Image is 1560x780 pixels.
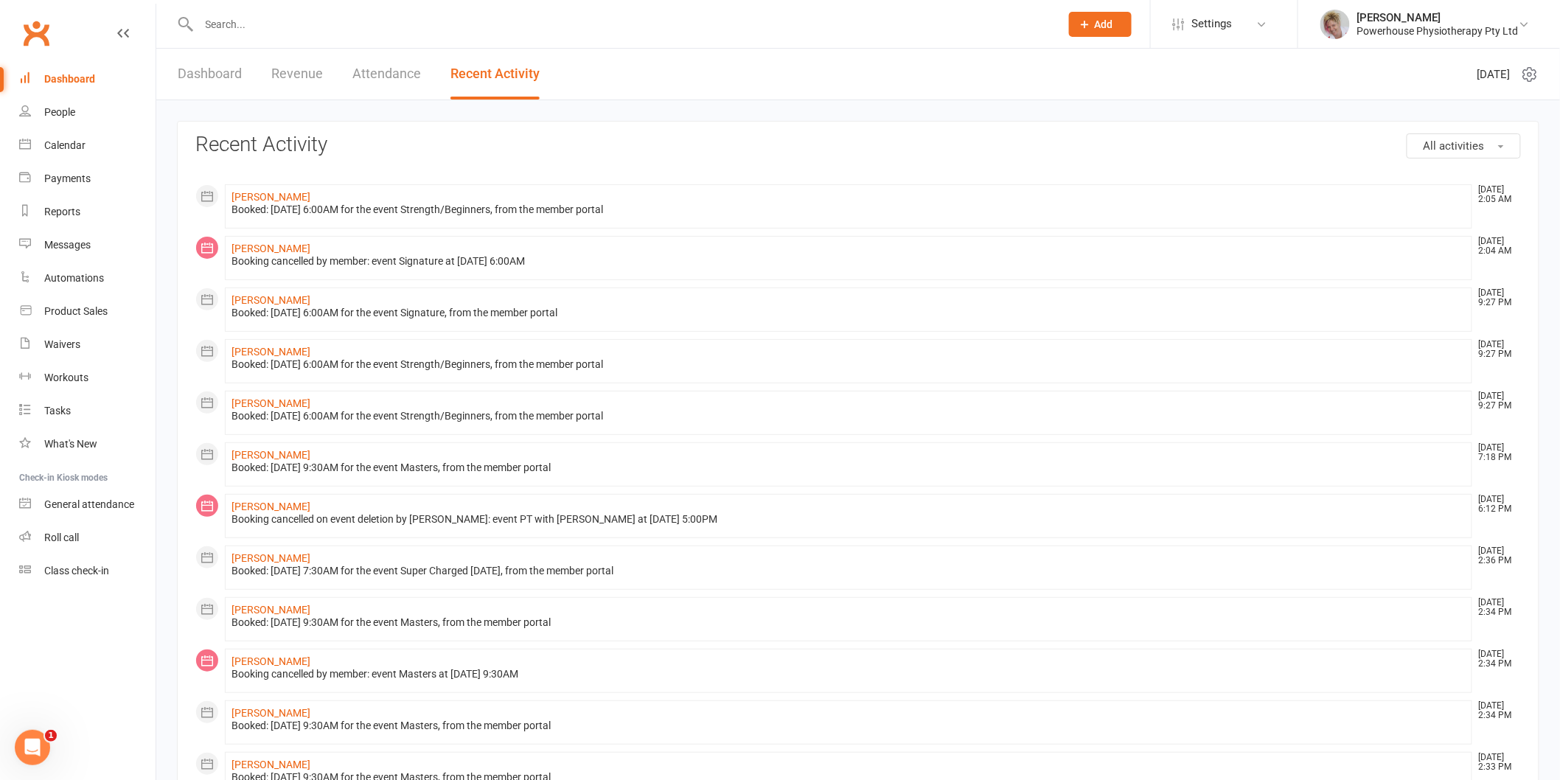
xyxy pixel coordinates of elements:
a: [PERSON_NAME] [231,707,310,719]
div: General attendance [44,498,134,510]
div: Product Sales [44,305,108,317]
time: [DATE] 2:36 PM [1472,546,1520,565]
div: Booked: [DATE] 6:00AM for the event Signature, from the member portal [231,307,1466,319]
iframe: Intercom live chat [15,730,50,765]
a: [PERSON_NAME] [231,604,310,616]
div: Booked: [DATE] 6:00AM for the event Strength/Beginners, from the member portal [231,358,1466,371]
time: [DATE] 9:27 PM [1472,288,1520,307]
div: Dashboard [44,73,95,85]
div: Booking cancelled by member: event Signature at [DATE] 6:00AM [231,255,1466,268]
div: Workouts [44,372,88,383]
a: Class kiosk mode [19,554,156,588]
div: [PERSON_NAME] [1357,11,1519,24]
a: Attendance [352,49,421,100]
a: [PERSON_NAME] [231,397,310,409]
a: Dashboard [19,63,156,96]
img: thumb_image1590539733.png [1320,10,1350,39]
span: Settings [1192,7,1233,41]
a: [PERSON_NAME] [231,655,310,667]
a: Recent Activity [450,49,540,100]
div: Booked: [DATE] 9:30AM for the event Masters, from the member portal [231,616,1466,629]
div: Tasks [44,405,71,417]
span: All activities [1424,139,1485,153]
time: [DATE] 9:27 PM [1472,340,1520,359]
a: What's New [19,428,156,461]
h3: Recent Activity [195,133,1521,156]
div: Booked: [DATE] 9:30AM for the event Masters, from the member portal [231,720,1466,732]
a: Automations [19,262,156,295]
a: Clubworx [18,15,55,52]
a: [PERSON_NAME] [231,552,310,564]
a: Product Sales [19,295,156,328]
a: Workouts [19,361,156,394]
a: General attendance kiosk mode [19,488,156,521]
input: Search... [195,14,1050,35]
div: Booked: [DATE] 9:30AM for the event Masters, from the member portal [231,462,1466,474]
a: Roll call [19,521,156,554]
div: People [44,106,75,118]
div: Booked: [DATE] 7:30AM for the event Super Charged [DATE], from the member portal [231,565,1466,577]
time: [DATE] 2:04 AM [1472,237,1520,256]
a: [PERSON_NAME] [231,243,310,254]
div: Booked: [DATE] 6:00AM for the event Strength/Beginners, from the member portal [231,410,1466,422]
a: Tasks [19,394,156,428]
a: [PERSON_NAME] [231,294,310,306]
div: What's New [44,438,97,450]
div: Payments [44,173,91,184]
a: Revenue [271,49,323,100]
div: Class check-in [44,565,109,577]
time: [DATE] 2:33 PM [1472,753,1520,772]
div: Messages [44,239,91,251]
a: Payments [19,162,156,195]
div: Calendar [44,139,86,151]
time: [DATE] 7:18 PM [1472,443,1520,462]
div: Booking cancelled by member: event Masters at [DATE] 9:30AM [231,668,1466,680]
a: [PERSON_NAME] [231,346,310,358]
a: Reports [19,195,156,229]
time: [DATE] 2:34 PM [1472,650,1520,669]
span: [DATE] [1477,66,1511,83]
span: 1 [45,730,57,742]
a: Dashboard [178,49,242,100]
div: Powerhouse Physiotherapy Pty Ltd [1357,24,1519,38]
a: [PERSON_NAME] [231,759,310,770]
div: Automations [44,272,104,284]
time: [DATE] 2:34 PM [1472,701,1520,720]
time: [DATE] 2:34 PM [1472,598,1520,617]
div: Roll call [44,532,79,543]
span: Add [1095,18,1113,30]
div: Reports [44,206,80,217]
button: All activities [1407,133,1521,159]
time: [DATE] 2:05 AM [1472,185,1520,204]
a: People [19,96,156,129]
a: Messages [19,229,156,262]
a: Calendar [19,129,156,162]
a: [PERSON_NAME] [231,449,310,461]
a: [PERSON_NAME] [231,501,310,512]
div: Booked: [DATE] 6:00AM for the event Strength/Beginners, from the member portal [231,203,1466,216]
div: Waivers [44,338,80,350]
button: Add [1069,12,1132,37]
a: Waivers [19,328,156,361]
time: [DATE] 9:27 PM [1472,391,1520,411]
div: Booking cancelled on event deletion by [PERSON_NAME]: event PT with [PERSON_NAME] at [DATE] 5:00PM [231,513,1466,526]
time: [DATE] 6:12 PM [1472,495,1520,514]
a: [PERSON_NAME] [231,191,310,203]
